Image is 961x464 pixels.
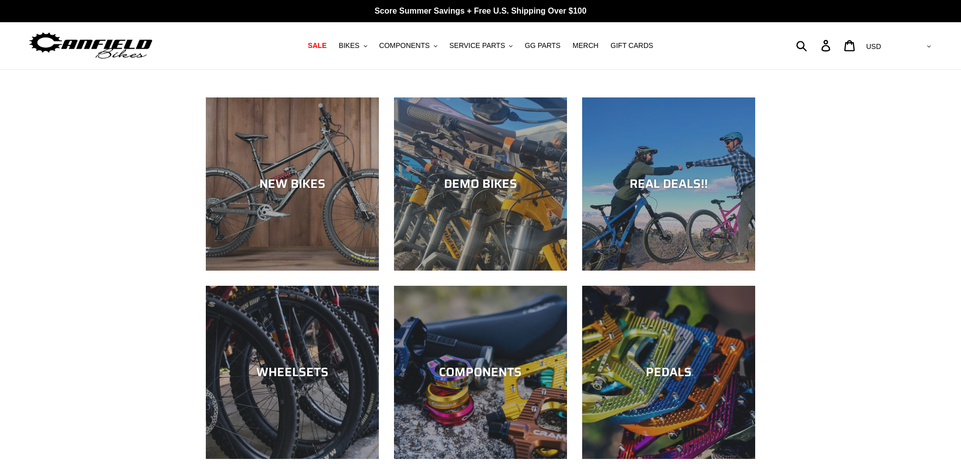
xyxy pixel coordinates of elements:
[610,41,653,50] span: GIFT CARDS
[206,286,379,459] a: WHEELSETS
[28,30,154,62] img: Canfield Bikes
[520,39,566,53] a: GG PARTS
[206,97,379,271] a: NEW BIKES
[394,286,567,459] a: COMPONENTS
[394,97,567,271] a: DEMO BIKES
[802,34,827,57] input: Search
[568,39,603,53] a: MERCH
[449,41,505,50] span: SERVICE PARTS
[308,41,326,50] span: SALE
[582,286,755,459] a: PEDALS
[206,177,379,191] div: NEW BIKES
[338,41,359,50] span: BIKES
[605,39,658,53] a: GIFT CARDS
[206,365,379,380] div: WHEELSETS
[582,97,755,271] a: REAL DEALS!!
[525,41,560,50] span: GG PARTS
[394,177,567,191] div: DEMO BIKES
[379,41,430,50] span: COMPONENTS
[333,39,372,53] button: BIKES
[303,39,331,53] a: SALE
[582,365,755,380] div: PEDALS
[374,39,442,53] button: COMPONENTS
[394,365,567,380] div: COMPONENTS
[573,41,598,50] span: MERCH
[444,39,518,53] button: SERVICE PARTS
[582,177,755,191] div: REAL DEALS!!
